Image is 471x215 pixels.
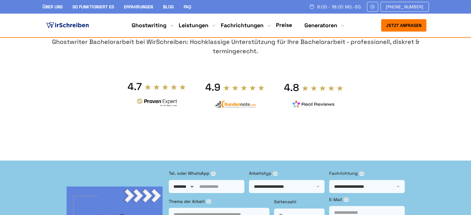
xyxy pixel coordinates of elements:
[211,171,216,176] span: ⓘ
[317,4,362,9] span: 9:00 - 18:00 Mo.-So.
[169,198,269,205] label: Thema der Arbeit
[206,199,211,204] span: ⓘ
[45,21,90,30] img: logo ghostwriter-österreich
[276,21,292,28] a: Preise
[223,84,265,91] img: stars
[329,170,405,177] label: Fachrichtung
[344,197,349,202] span: ⓘ
[249,170,325,177] label: Arbeitstyp
[42,37,429,56] div: Ghostwriter Bachelorarbeit bei WirSchreiben: Hochklassige Unterstützung für Ihre Bachelorarbeit -...
[273,171,278,176] span: ⓘ
[163,4,174,10] a: Blog
[381,2,429,12] a: [PHONE_NUMBER]
[359,171,364,176] span: ⓘ
[309,4,315,9] img: Schedule
[302,85,344,92] img: stars
[381,19,426,32] button: Jetzt anfragen
[274,198,325,205] label: Seitenzahl
[42,4,63,10] a: Über uns
[284,81,299,94] div: 4.8
[124,4,153,10] a: Erfahrungen
[144,84,186,90] img: stars
[205,81,220,93] div: 4.9
[128,80,142,93] div: 4.7
[293,101,335,108] img: realreviews
[304,22,337,29] a: Generatoren
[386,4,424,9] span: [PHONE_NUMBER]
[169,170,244,177] label: Tel. oder WhatsApp
[72,4,114,10] a: So funktioniert es
[184,4,191,10] a: FAQ
[329,196,405,203] label: E-Mail
[370,4,375,9] img: Email
[221,22,264,29] a: Fachrichtungen
[132,22,166,29] a: Ghostwriting
[179,22,208,29] a: Leistungen
[214,100,256,108] img: kundennote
